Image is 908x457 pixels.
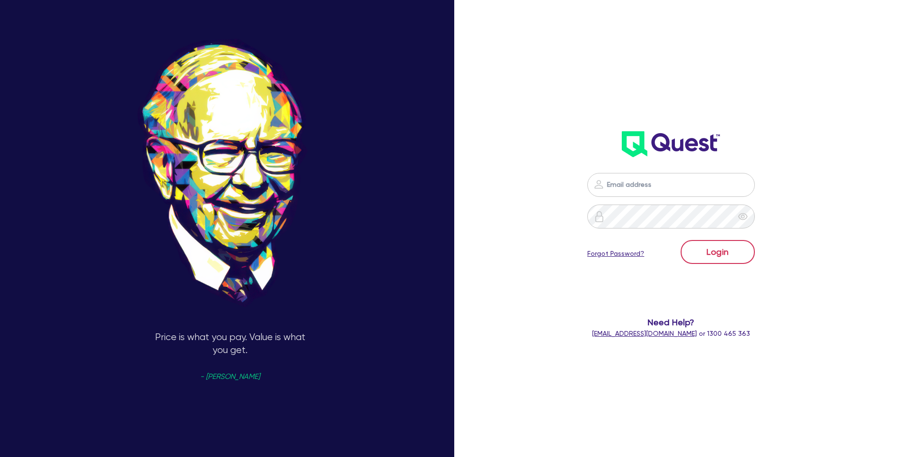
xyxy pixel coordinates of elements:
[592,330,697,337] a: [EMAIL_ADDRESS][DOMAIN_NAME]
[549,316,793,329] span: Need Help?
[587,173,755,197] input: Email address
[738,212,748,221] span: eye
[592,330,750,337] span: or 1300 465 363
[622,131,720,157] img: wH2k97JdezQIQAAAABJRU5ErkJggg==
[681,240,755,264] button: Login
[587,249,644,259] a: Forgot Password?
[594,211,605,222] img: icon-password
[200,373,260,380] span: - [PERSON_NAME]
[593,179,605,190] img: icon-password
